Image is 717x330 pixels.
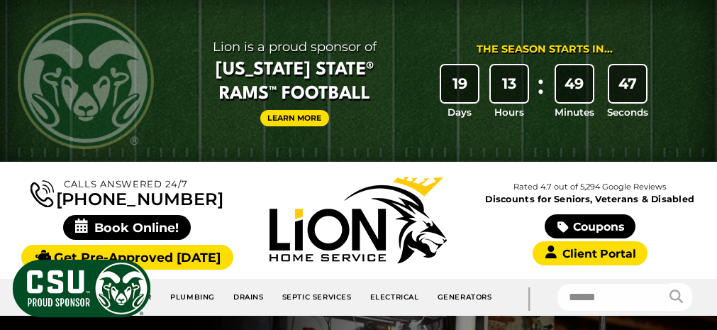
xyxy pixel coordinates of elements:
[491,65,528,102] div: 13
[545,214,635,238] a: Coupons
[63,215,191,240] span: Book Online!
[18,13,154,149] img: CSU Rams logo
[477,42,613,57] div: The Season Starts in...
[474,180,706,194] p: Rated 4.7 out of 5,294 Google Reviews
[11,258,152,319] img: CSU Sponsor Badge
[361,286,428,308] a: Electrical
[30,177,223,208] a: [PHONE_NUMBER]
[494,105,524,119] span: Hours
[162,286,225,308] a: Plumbing
[448,105,472,119] span: Days
[441,65,478,102] div: 19
[556,65,593,102] div: 49
[199,35,390,58] span: Lion is a proud sponsor of
[533,241,647,265] a: Client Portal
[199,58,390,106] span: [US_STATE] State® Rams™ Football
[501,279,557,317] div: |
[269,177,447,263] img: Lion Home Service
[224,286,273,308] a: Drains
[555,105,594,119] span: Minutes
[609,65,646,102] div: 47
[260,110,330,126] a: Learn More
[534,65,548,120] div: :
[477,195,703,204] span: Discounts for Seniors, Veterans & Disabled
[21,245,233,270] a: Get Pre-Approved [DATE]
[607,105,648,119] span: Seconds
[273,286,361,308] a: Septic Services
[428,286,501,308] a: Generators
